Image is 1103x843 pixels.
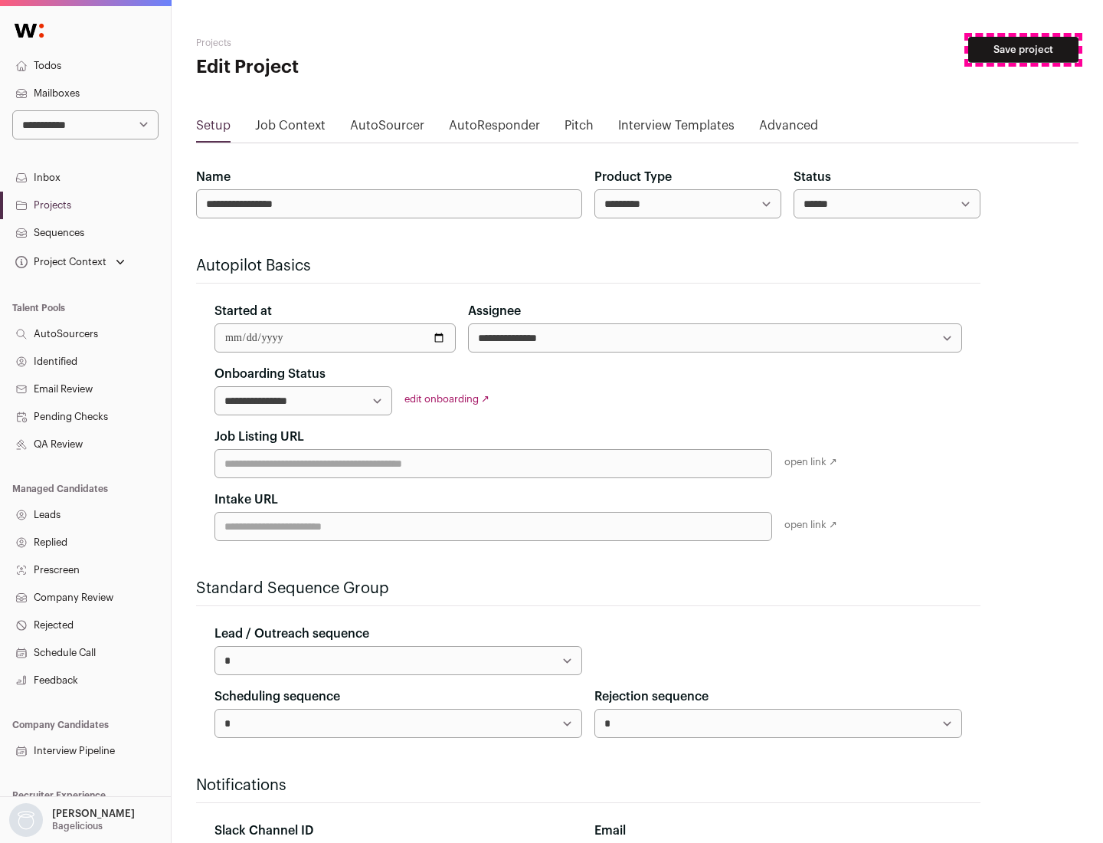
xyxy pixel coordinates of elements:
[196,255,980,277] h2: Autopilot Basics
[52,808,135,820] p: [PERSON_NAME]
[255,116,326,141] a: Job Context
[968,37,1078,63] button: Save project
[449,116,540,141] a: AutoResponder
[214,365,326,383] label: Onboarding Status
[196,55,490,80] h1: Edit Project
[594,822,962,840] div: Email
[214,687,340,706] label: Scheduling sequence
[404,394,489,404] a: edit onboarding ↗
[594,687,709,706] label: Rejection sequence
[6,15,52,46] img: Wellfound
[759,116,818,141] a: Advanced
[618,116,735,141] a: Interview Templates
[350,116,424,141] a: AutoSourcer
[214,302,272,320] label: Started at
[196,775,980,796] h2: Notifications
[196,168,231,186] label: Name
[214,490,278,509] label: Intake URL
[196,37,490,49] h2: Projects
[196,578,980,599] h2: Standard Sequence Group
[214,822,313,840] label: Slack Channel ID
[794,168,831,186] label: Status
[196,116,231,141] a: Setup
[12,256,106,268] div: Project Context
[468,302,521,320] label: Assignee
[6,803,138,837] button: Open dropdown
[52,820,103,832] p: Bagelicious
[214,625,369,643] label: Lead / Outreach sequence
[594,168,672,186] label: Product Type
[214,428,304,446] label: Job Listing URL
[12,251,128,273] button: Open dropdown
[565,116,594,141] a: Pitch
[9,803,43,837] img: nopic.png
